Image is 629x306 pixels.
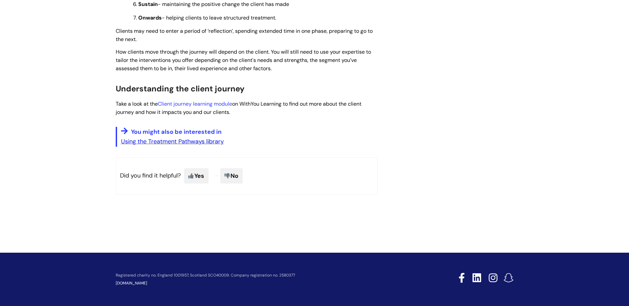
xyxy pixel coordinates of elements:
[138,1,158,8] strong: Sustain
[116,83,245,94] span: Understanding the client journey
[138,14,162,21] strong: Onwards
[220,168,243,183] span: No
[184,168,209,183] span: Yes
[121,137,224,145] a: Using the Treatment Pathways library
[116,273,411,278] p: Registered charity no. England 1001957, Scotland SCO40009. Company registration no. 2580377
[116,157,378,194] p: Did you find it helpful?
[116,280,147,286] a: [DOMAIN_NAME]
[138,14,276,21] span: - helping clients to leave structured treatment.
[131,128,221,136] span: You might also be interested in
[116,100,361,116] span: Take a look at the on WithYou Learning to find out more about the client journey and how it impac...
[138,1,289,8] span: - maintaining the positive change the client has made
[116,48,371,72] span: How clients move through the journey will depend on the client. You will still need to use your e...
[116,27,373,43] span: Clients may need to enter a period of ‘reflection’, spending extended time in one phase, preparin...
[158,100,232,107] a: Client journey learning module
